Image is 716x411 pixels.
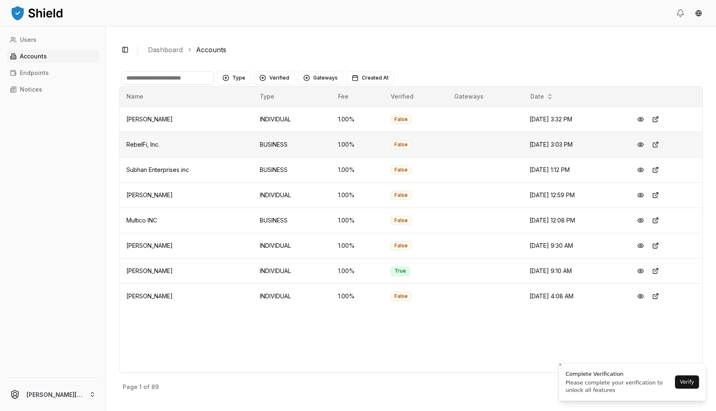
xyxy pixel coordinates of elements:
img: ShieldPay Logo [10,5,64,21]
button: Created At [346,71,394,85]
span: 1.00 % [338,242,355,249]
span: 1.00 % [338,217,355,224]
button: Gateways [298,71,343,85]
td: INDIVIDUAL [253,106,331,132]
button: Close toast [556,360,564,369]
th: Name [120,87,253,106]
span: [DATE] 4:08 AM [530,293,573,300]
p: [PERSON_NAME][EMAIL_ADDRESS][DOMAIN_NAME] [27,390,82,399]
span: 1.00 % [338,191,355,198]
button: [PERSON_NAME][EMAIL_ADDRESS][DOMAIN_NAME] [3,381,102,408]
span: 1.00 % [338,141,355,148]
th: Type [253,87,331,106]
p: Accounts [20,53,47,59]
span: 1.00 % [338,166,355,173]
p: Endpoints [20,70,49,76]
p: 89 [151,384,159,390]
a: Accounts [196,45,226,55]
span: [DATE] 12:59 PM [530,191,575,198]
p: of [143,384,150,390]
div: Please complete your verification to unlock all features [566,379,672,394]
a: Endpoints [7,66,99,80]
span: 1.00 % [338,116,355,123]
td: BUSINESS [253,132,331,157]
td: INDIVIDUAL [253,182,331,208]
span: [PERSON_NAME] [126,116,173,123]
span: Created At [362,75,389,81]
a: Dashboard [148,45,183,55]
th: Verified [384,87,447,106]
td: BUSINESS [253,157,331,182]
span: RebelFi, Inc. [126,141,160,148]
span: Multico INC [126,217,157,224]
p: Notices [20,87,42,92]
th: Gateways [447,87,522,106]
span: [DATE] 3:32 PM [530,116,572,123]
span: [PERSON_NAME] [126,242,173,249]
span: [DATE] 9:10 AM [530,267,572,274]
span: [DATE] 1:12 PM [530,166,570,173]
span: [DATE] 3:03 PM [530,141,573,148]
div: Complete Verification [566,370,672,378]
th: Fee [331,87,384,106]
span: [PERSON_NAME] [126,293,173,300]
span: [PERSON_NAME] [126,191,173,198]
span: Subhan Enterprises inc [126,166,189,173]
span: [DATE] 9:30 AM [530,242,573,249]
button: Verified [254,71,295,85]
span: [PERSON_NAME] [126,267,173,274]
span: 1.00 % [338,267,355,274]
span: 1.00 % [338,293,355,300]
p: 1 [139,384,142,390]
p: Users [20,37,36,43]
td: INDIVIDUAL [253,258,331,283]
td: BUSINESS [253,208,331,233]
a: Accounts [7,50,99,63]
nav: breadcrumb [148,45,696,55]
button: Date [527,90,556,103]
p: Page [123,384,138,390]
a: Users [7,33,99,46]
button: Verify [675,375,699,389]
span: [DATE] 12:08 PM [530,217,575,224]
button: Type [217,71,251,85]
td: INDIVIDUAL [253,233,331,258]
a: Notices [7,83,99,96]
td: INDIVIDUAL [253,283,331,309]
